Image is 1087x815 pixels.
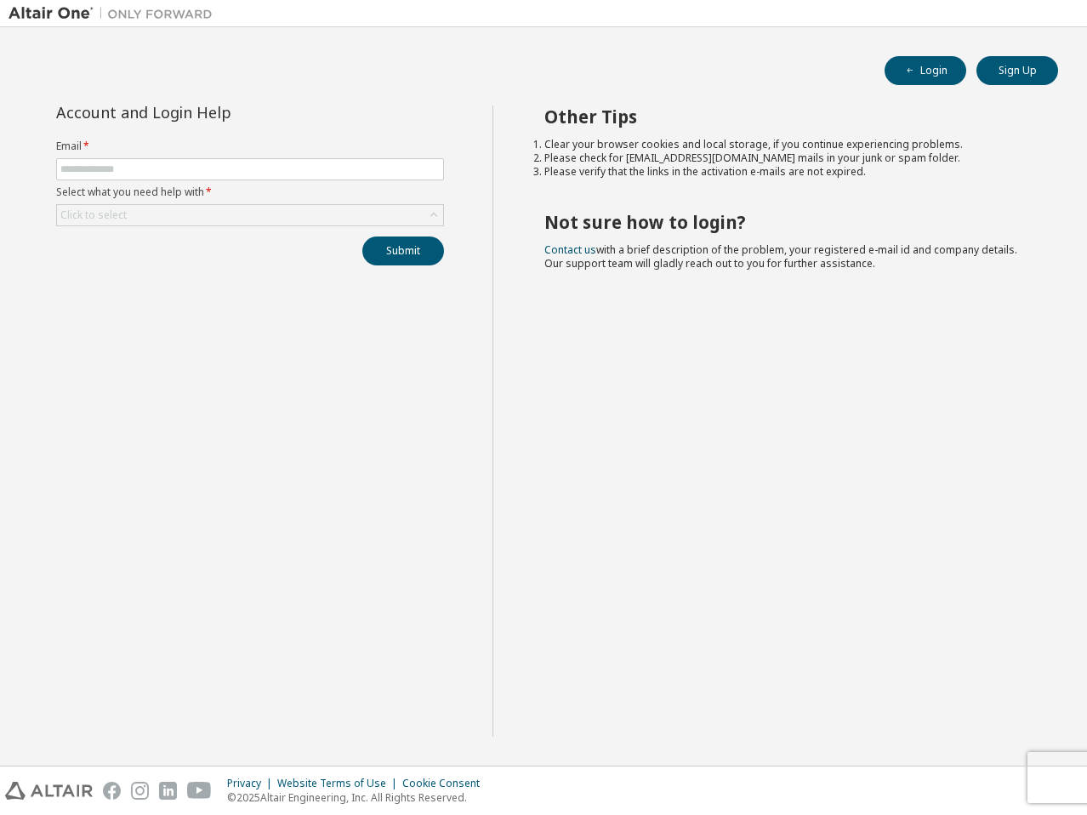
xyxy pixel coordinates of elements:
img: facebook.svg [103,782,121,800]
a: Contact us [544,242,596,257]
li: Please verify that the links in the activation e-mails are not expired. [544,165,1028,179]
div: Website Terms of Use [277,777,402,790]
span: with a brief description of the problem, your registered e-mail id and company details. Our suppo... [544,242,1017,271]
li: Please check for [EMAIL_ADDRESS][DOMAIN_NAME] mails in your junk or spam folder. [544,151,1028,165]
img: youtube.svg [187,782,212,800]
div: Privacy [227,777,277,790]
img: linkedin.svg [159,782,177,800]
h2: Not sure how to login? [544,211,1028,233]
li: Clear your browser cookies and local storage, if you continue experiencing problems. [544,138,1028,151]
div: Account and Login Help [56,105,367,119]
div: Cookie Consent [402,777,490,790]
img: instagram.svg [131,782,149,800]
label: Email [56,140,444,153]
div: Click to select [60,208,127,222]
button: Login [885,56,966,85]
h2: Other Tips [544,105,1028,128]
button: Sign Up [976,56,1058,85]
label: Select what you need help with [56,185,444,199]
button: Submit [362,237,444,265]
div: Click to select [57,205,443,225]
p: © 2025 Altair Engineering, Inc. All Rights Reserved. [227,790,490,805]
img: altair_logo.svg [5,782,93,800]
img: Altair One [9,5,221,22]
